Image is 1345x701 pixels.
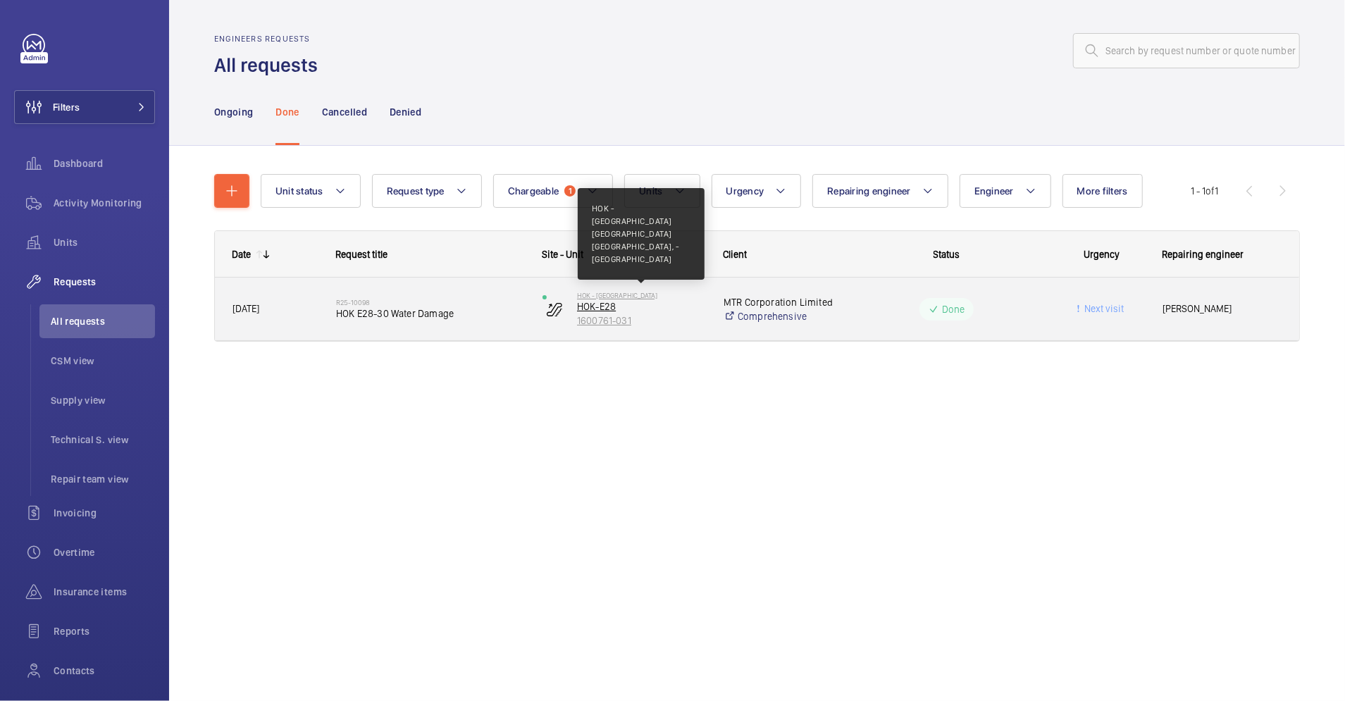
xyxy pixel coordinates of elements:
[974,185,1014,197] span: Engineer
[54,585,155,599] span: Insurance items
[639,185,662,197] span: Units
[1082,303,1124,314] span: Next visit
[214,52,326,78] h1: All requests
[564,185,576,197] span: 1
[934,249,960,260] span: Status
[233,303,259,314] span: [DATE]
[577,291,705,299] p: HOK - [GEOGRAPHIC_DATA]
[51,433,155,447] span: Technical S. view
[322,105,367,119] p: Cancelled
[493,174,614,208] button: Chargeable1
[261,174,361,208] button: Unit status
[387,185,445,197] span: Request type
[1191,186,1218,196] span: 1 - 1 1
[14,90,155,124] button: Filters
[232,249,251,260] div: Date
[51,314,155,328] span: All requests
[942,302,965,316] p: Done
[54,664,155,678] span: Contacts
[724,295,834,309] p: MTR Corporation Limited
[214,105,253,119] p: Ongoing
[51,472,155,486] span: Repair team view
[546,301,563,318] img: escalator.svg
[54,156,155,170] span: Dashboard
[372,174,482,208] button: Request type
[54,275,155,289] span: Requests
[592,228,690,266] p: [GEOGRAPHIC_DATA] [GEOGRAPHIC_DATA], - [GEOGRAPHIC_DATA]
[724,309,834,323] a: Comprehensive
[1163,301,1282,317] span: [PERSON_NAME]
[335,249,388,260] span: Request title
[54,235,155,249] span: Units
[712,174,802,208] button: Urgency
[1084,249,1120,260] span: Urgency
[54,545,155,559] span: Overtime
[53,100,80,114] span: Filters
[275,185,323,197] span: Unit status
[577,299,705,314] p: HOK-E28
[1077,185,1128,197] span: More filters
[275,105,299,119] p: Done
[336,298,524,306] h2: R25-10098
[508,185,559,197] span: Chargeable
[54,196,155,210] span: Activity Monitoring
[723,249,747,260] span: Client
[577,314,705,328] p: 1600761-031
[1205,185,1215,197] span: of
[1162,249,1244,260] span: Repairing engineer
[1062,174,1143,208] button: More filters
[960,174,1051,208] button: Engineer
[214,34,326,44] h2: Engineers requests
[1073,33,1300,68] input: Search by request number or quote number
[390,105,421,119] p: Denied
[54,624,155,638] span: Reports
[592,202,690,228] p: HOK - [GEOGRAPHIC_DATA]
[51,354,155,368] span: CSM view
[542,249,583,260] span: Site - Unit
[827,185,911,197] span: Repairing engineer
[726,185,764,197] span: Urgency
[54,506,155,520] span: Invoicing
[336,306,524,321] span: HOK E28-30 Water Damage
[624,174,700,208] button: Units
[812,174,948,208] button: Repairing engineer
[51,393,155,407] span: Supply view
